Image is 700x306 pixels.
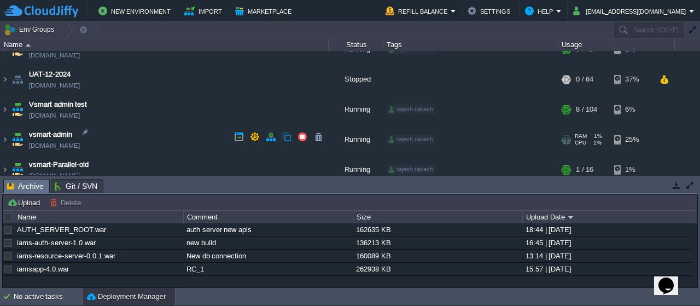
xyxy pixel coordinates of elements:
[4,22,58,37] button: Env Groups
[10,95,25,124] img: AMDAwAAAACH5BAEAAAAALAAAAAABAAEAAAICRAEAOw==
[17,252,115,260] a: iams-resource-server-0.0.1.war
[468,4,514,18] button: Settings
[10,125,25,154] img: AMDAwAAAACH5BAEAAAAALAAAAAABAAEAAAICRAEAOw==
[576,65,593,94] div: 0 / 64
[523,223,691,236] div: 18:44 | [DATE]
[184,211,353,223] div: Comment
[184,263,352,275] div: RC_1
[573,4,689,18] button: [EMAIL_ADDRESS][DOMAIN_NAME]
[29,99,87,110] a: Vsmart admin test
[353,250,522,262] div: 160089 KB
[10,155,25,184] img: AMDAwAAAACH5BAEAAAAALAAAAAABAAEAAAICRAEAOw==
[184,250,352,262] div: New db connection
[329,155,383,184] div: Running
[525,4,556,18] button: Help
[29,110,80,121] a: [DOMAIN_NAME]
[329,95,383,124] div: Running
[386,4,451,18] button: Refill Balance
[614,65,650,94] div: 37%
[55,180,97,193] span: Git / SVN
[1,95,9,124] img: AMDAwAAAACH5BAEAAAAALAAAAAABAAEAAAICRAEAOw==
[523,263,691,275] div: 15:57 | [DATE]
[1,155,9,184] img: AMDAwAAAACH5BAEAAAAALAAAAAABAAEAAAICRAEAOw==
[614,125,650,154] div: 25%
[1,38,328,51] div: Name
[87,291,166,302] button: Deployment Manager
[329,125,383,154] div: Running
[576,155,593,184] div: 1 / 16
[387,135,435,145] div: rajesh.rakesh
[353,223,522,236] div: 162635 KB
[354,211,522,223] div: Size
[26,44,31,47] img: AMDAwAAAACH5BAEAAAAALAAAAAABAAEAAAICRAEAOw==
[235,4,295,18] button: Marketplace
[353,263,522,275] div: 262938 KB
[50,198,84,207] button: Delete
[576,95,597,124] div: 8 / 104
[654,262,689,295] iframe: chat widget
[184,223,352,236] div: auth server new apis
[614,95,650,124] div: 6%
[15,211,183,223] div: Name
[591,133,602,140] span: 1%
[29,69,71,80] a: UAT-12-2024
[7,198,43,207] button: Upload
[575,133,587,140] span: RAM
[387,165,435,175] div: rajesh.rakesh
[559,38,674,51] div: Usage
[329,65,383,94] div: Stopped
[523,211,692,223] div: Upload Date
[184,236,352,249] div: new build
[4,4,78,18] img: CloudJiffy
[14,288,82,305] div: No active tasks
[98,4,174,18] button: New Environment
[29,140,80,151] a: [DOMAIN_NAME]
[523,236,691,249] div: 16:45 | [DATE]
[29,129,72,140] a: vsmart-admin
[184,4,225,18] button: Import
[1,125,9,154] img: AMDAwAAAACH5BAEAAAAALAAAAAABAAEAAAICRAEAOw==
[17,226,106,234] a: AUTH_SERVER_ROOT.war
[7,180,44,193] span: Archive
[614,155,650,184] div: 1%
[384,38,558,51] div: Tags
[329,38,383,51] div: Status
[591,140,602,146] span: 1%
[29,159,89,170] a: vsmart-Parallel-old
[353,236,522,249] div: 136213 KB
[10,65,25,94] img: AMDAwAAAACH5BAEAAAAALAAAAAABAAEAAAICRAEAOw==
[1,65,9,94] img: AMDAwAAAACH5BAEAAAAALAAAAAABAAEAAAICRAEAOw==
[523,250,691,262] div: 13:14 | [DATE]
[387,105,435,114] div: rajesh.rakesh
[29,170,80,181] a: [DOMAIN_NAME]
[17,239,96,247] a: iams-auth-server-1.0.war
[575,140,586,146] span: CPU
[17,265,69,273] a: iamsapp-4.0.war
[29,80,80,91] a: [DOMAIN_NAME]
[29,50,80,61] a: [DOMAIN_NAME]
